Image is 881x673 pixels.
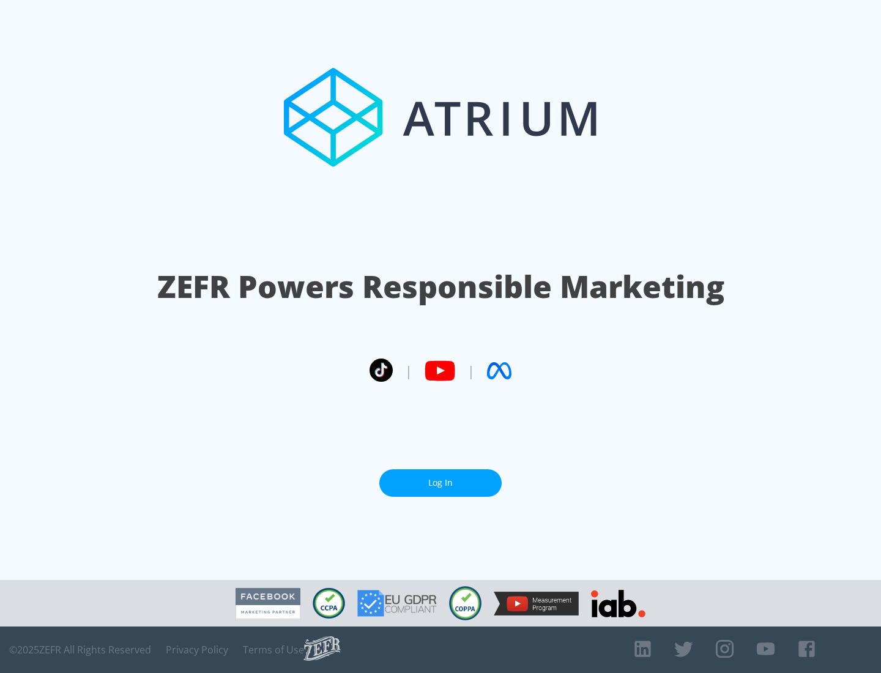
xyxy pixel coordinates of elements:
span: © 2025 ZEFR All Rights Reserved [9,644,151,656]
span: | [467,362,475,380]
span: | [405,362,412,380]
img: COPPA Compliant [449,586,481,620]
a: Log In [379,469,502,497]
a: Privacy Policy [166,644,228,656]
a: Terms of Use [243,644,304,656]
img: YouTube Measurement Program [494,592,579,615]
img: Facebook Marketing Partner [236,588,300,619]
img: GDPR Compliant [357,590,437,617]
img: CCPA Compliant [313,588,345,619]
h1: ZEFR Powers Responsible Marketing [157,266,724,308]
img: IAB [591,590,645,617]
